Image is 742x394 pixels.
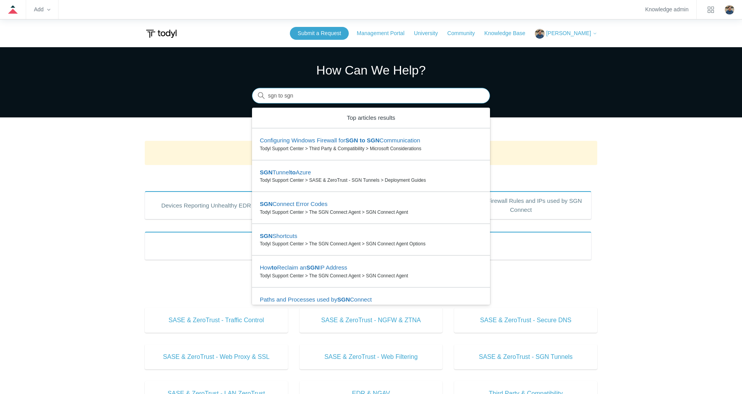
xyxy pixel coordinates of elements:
h2: Knowledge Base [145,291,597,304]
a: University [414,29,446,37]
zd-autocomplete-title-multibrand: Suggested result 1 Configuring Windows Firewall for SGN to SGN Communication [260,137,420,145]
h1: How Can We Help? [252,61,490,80]
em: SGN [260,169,273,176]
span: SASE & ZeroTrust - Web Proxy & SSL [156,352,276,362]
zd-autocomplete-breadcrumbs-multibrand: Todyl Support Center > The SGN Connect Agent > SGN Connect Agent Options [260,240,482,247]
a: SASE & ZeroTrust - SGN Tunnels [454,344,597,369]
span: [PERSON_NAME] [546,30,591,36]
a: SASE & ZeroTrust - Web Proxy & SSL [145,344,288,369]
em: SGN [345,137,358,144]
zd-hc-trigger: Add [34,7,50,12]
h2: Popular Articles [145,171,597,184]
em: to [290,169,296,176]
a: Management Portal [357,29,412,37]
em: to [360,137,365,144]
zd-autocomplete-title-multibrand: Suggested result 6 Paths and Processes used by SGN Connect [260,296,372,304]
img: Todyl Support Center Help Center home page [145,27,178,41]
em: SGN [260,232,273,239]
zd-autocomplete-title-multibrand: Suggested result 5 How to Reclaim an SGN IP Address [260,264,347,272]
zd-autocomplete-breadcrumbs-multibrand: Todyl Support Center > The SGN Connect Agent > SGN Connect Agent [260,209,482,216]
zd-autocomplete-title-multibrand: Suggested result 2 SGN Tunnel to Azure [260,169,311,177]
a: SASE & ZeroTrust - NGFW & ZTNA [300,308,443,333]
span: SASE & ZeroTrust - Traffic Control [156,316,276,325]
a: Knowledge admin [645,7,689,12]
a: Knowledge Base [485,29,533,37]
em: to [272,264,277,271]
em: SGN [367,137,380,144]
zd-autocomplete-breadcrumbs-multibrand: Todyl Support Center > SASE & ZeroTrust - SGN Tunnels > Deployment Guides [260,177,482,184]
em: SGN [260,201,273,207]
em: SGN [306,264,319,271]
span: SASE & ZeroTrust - Web Filtering [311,352,431,362]
zd-autocomplete-title-multibrand: Suggested result 4 SGN Shortcuts [260,232,297,241]
button: [PERSON_NAME] [535,29,597,39]
span: SASE & ZeroTrust - Secure DNS [466,316,586,325]
a: Product Updates [145,232,591,260]
a: Community [447,29,483,37]
a: Outbound Firewall Rules and IPs used by SGN Connect [450,191,591,219]
zd-autocomplete-breadcrumbs-multibrand: Todyl Support Center > The SGN Connect Agent > SGN Connect Agent [260,272,482,279]
a: SASE & ZeroTrust - Secure DNS [454,308,597,333]
em: SGN [337,296,350,303]
zd-autocomplete-breadcrumbs-multibrand: Todyl Support Center > Third Party & Compatibility > Microsoft Considerations [260,145,482,152]
zd-autocomplete-breadcrumbs-multibrand: Todyl Support Center > Third Party & Compatibility > Third Party Exclusions [260,304,482,311]
a: SASE & ZeroTrust - Web Filtering [300,344,443,369]
a: Submit a Request [290,27,349,40]
span: SASE & ZeroTrust - NGFW & ZTNA [311,316,431,325]
a: Devices Reporting Unhealthy EDR States [145,191,286,219]
zd-autocomplete-header: Top articles results [252,108,490,129]
input: Search [252,88,490,104]
img: user avatar [725,5,734,14]
zd-hc-trigger: Click your profile icon to open the profile menu [725,5,734,14]
zd-autocomplete-title-multibrand: Suggested result 3 SGN Connect Error Codes [260,201,327,209]
span: SASE & ZeroTrust - SGN Tunnels [466,352,586,362]
a: SASE & ZeroTrust - Traffic Control [145,308,288,333]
